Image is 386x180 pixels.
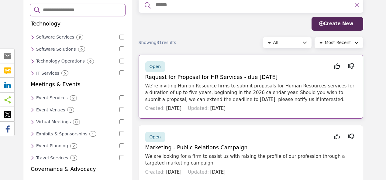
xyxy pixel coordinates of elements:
[139,39,206,46] div: Showing results
[36,59,85,64] h6: Services for managing technology operations
[119,131,124,136] input: Select Exhibits & Sponsorships
[119,95,124,100] input: Select Event Services
[31,166,96,172] h5: Governance & Advocacy
[166,169,181,175] span: [DATE]
[145,74,357,80] h5: Request for Proposal for HR Services - due [DATE]
[210,106,226,111] span: [DATE]
[334,66,340,66] i: Interested
[119,46,124,51] input: Select Software Solutions
[36,107,65,113] h6: Venues for hosting events
[145,106,165,111] span: Created:
[31,21,60,27] h5: Technology
[76,35,83,40] div: 9 Results For Software Services
[70,95,77,101] div: 2 Results For Event Services
[119,155,124,160] input: Select Travel Services
[36,71,59,76] h6: IT services and support
[73,119,80,125] div: 0 Results For Virtual Meetings
[119,59,124,63] input: Select Technology Operations
[36,143,68,148] h6: Professional event planning services
[36,47,76,52] h6: Software solutions and applications
[319,21,353,26] span: Create New
[325,40,351,45] span: Most Recent
[36,35,74,40] h6: Software development and support services
[79,35,81,39] b: 9
[312,17,363,31] button: Create New
[75,120,78,124] b: 0
[72,96,74,100] b: 2
[188,106,209,111] span: Updated:
[70,143,77,149] div: 2 Results For Event Planning
[145,169,165,175] span: Created:
[210,169,226,175] span: [DATE]
[73,156,75,160] b: 0
[89,131,96,137] div: 1 Results For Exhibits & Sponsorships
[31,81,81,88] h5: Meetings & Events
[78,46,85,52] div: 6 Results For Software Solutions
[119,70,124,75] input: Select IT Services
[36,95,68,100] h6: Comprehensive event management services
[150,134,161,139] span: Open
[119,119,124,124] input: Select Virtual Meetings
[36,119,71,124] h6: Virtual meeting platforms and services
[348,66,354,66] i: Not Interested
[145,144,357,151] h5: Marketing - Public Relations Campaign
[36,155,68,161] h6: Travel planning and management services
[119,143,124,148] input: Select Event Planning
[87,59,94,64] div: 6 Results For Technology Operations
[150,64,161,69] span: Open
[42,6,121,14] input: Search Categories
[73,144,75,148] b: 2
[70,155,77,161] div: 0 Results For Travel Services
[67,107,74,113] div: 0 Results For Event Venues
[157,40,162,45] span: 31
[36,131,87,137] h6: Exhibition and sponsorship services
[70,108,72,112] b: 0
[119,35,124,39] input: Select Software Services
[64,71,66,75] b: 5
[145,83,357,103] p: We're inviting Human Resource firms to submit proposals for Human Resources services for a durati...
[273,40,278,45] span: All
[89,59,91,63] b: 6
[119,107,124,112] input: Select Event Venues
[188,169,209,175] span: Updated:
[61,70,68,76] div: 5 Results For IT Services
[81,47,83,51] b: 6
[166,106,181,111] span: [DATE]
[145,153,357,167] p: We are looking for a firm to assist us with raising the profile of our profession through a targe...
[92,132,94,136] b: 1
